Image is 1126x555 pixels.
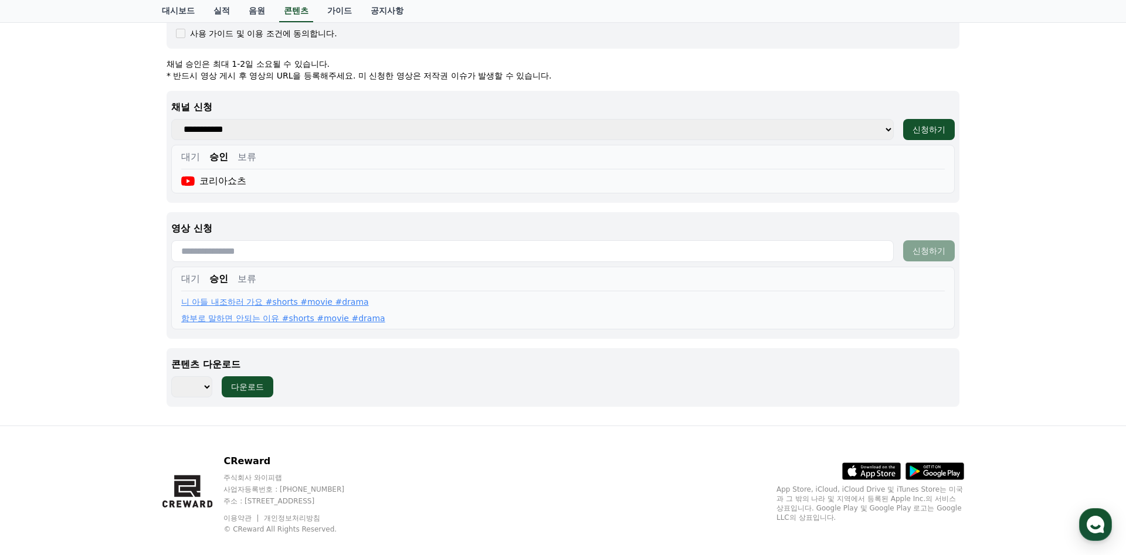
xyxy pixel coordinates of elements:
p: 콘텐츠 다운로드 [171,357,955,372]
div: 다운로드 [231,381,264,393]
p: © CReward All Rights Reserved. [223,525,367,534]
div: 사용 가이드 및 이용 조건에 동의합니다. [190,28,337,39]
p: 채널 승인은 최대 1-2일 소요될 수 있습니다. [167,58,959,70]
button: 신청하기 [903,240,955,261]
span: 홈 [37,389,44,399]
div: 코리아쇼츠 [181,174,246,188]
a: 개인정보처리방침 [264,514,320,522]
a: 설정 [151,372,225,401]
p: 사업자등록번호 : [PHONE_NUMBER] [223,485,367,494]
button: 보류 [238,272,256,286]
button: 대기 [181,272,200,286]
p: 주소 : [STREET_ADDRESS] [223,496,367,506]
p: 영상 신청 [171,222,955,236]
button: 다운로드 [222,376,273,397]
p: App Store, iCloud, iCloud Drive 및 iTunes Store는 미국과 그 밖의 나라 및 지역에서 등록된 Apple Inc.의 서비스 상표입니다. Goo... [776,485,964,522]
button: 승인 [209,272,228,286]
span: 대화 [107,390,121,399]
div: 신청하기 [913,245,945,257]
button: 대기 [181,150,200,164]
span: 설정 [181,389,195,399]
div: 신청하기 [913,124,945,135]
button: 신청하기 [903,119,955,140]
a: 니 아들 내조하러 가요 #shorts #movie #drama [181,296,369,308]
button: 승인 [209,150,228,164]
p: 채널 신청 [171,100,955,114]
p: * 반드시 영상 게시 후 영상의 URL을 등록해주세요. 미 신청한 영상은 저작권 이슈가 발생할 수 있습니다. [167,70,959,81]
a: 홈 [4,372,77,401]
a: 대화 [77,372,151,401]
a: 이용약관 [223,514,260,522]
button: 보류 [238,150,256,164]
a: 함부로 말하면 안되는 이유 #shorts #movie #drama [181,312,385,324]
p: CReward [223,454,367,468]
p: 주식회사 와이피랩 [223,473,367,482]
